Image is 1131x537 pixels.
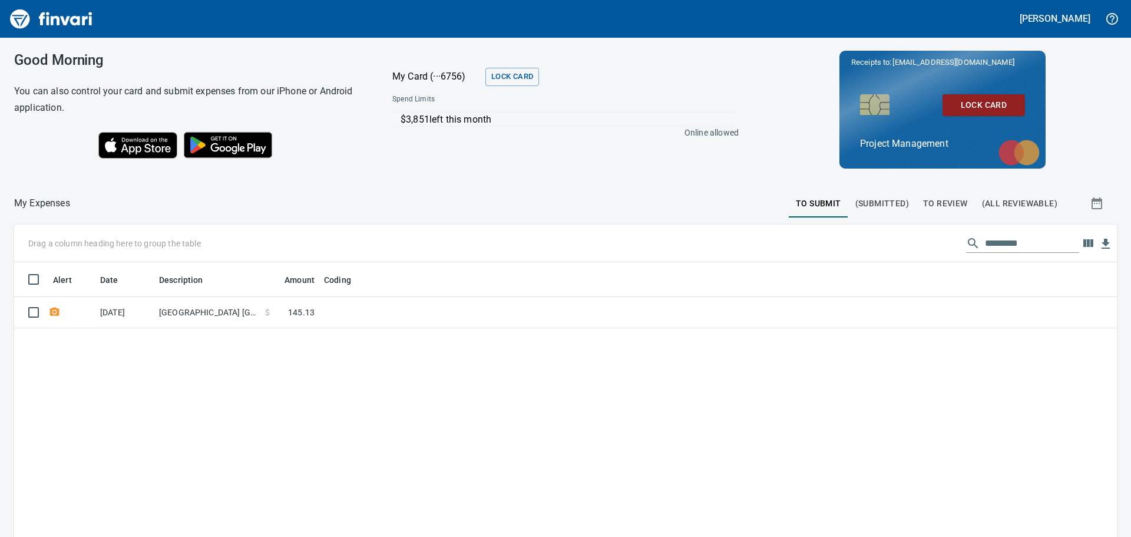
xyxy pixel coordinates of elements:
[982,196,1057,211] span: (All Reviewable)
[14,52,363,68] h3: Good Morning
[14,83,363,116] h6: You can also control your card and submit expenses from our iPhone or Android application.
[288,307,315,318] span: 145.13
[1020,12,1090,25] h5: [PERSON_NAME]
[401,113,733,127] p: $3,851 left this month
[491,70,533,84] span: Lock Card
[159,273,219,287] span: Description
[28,238,201,249] p: Drag a column heading here to group the table
[1079,189,1117,218] button: Show transactions within a particular date range
[53,273,87,287] span: Alert
[952,98,1016,113] span: Lock Card
[154,297,260,328] td: [GEOGRAPHIC_DATA] [GEOGRAPHIC_DATA] [GEOGRAPHIC_DATA]
[53,273,72,287] span: Alert
[7,5,95,33] img: Finvari
[48,308,61,316] span: Receipt Required
[14,196,70,210] p: My Expenses
[100,273,118,287] span: Date
[95,297,154,328] td: [DATE]
[1017,9,1093,28] button: [PERSON_NAME]
[855,196,909,211] span: (Submitted)
[392,94,586,106] span: Spend Limits
[159,273,203,287] span: Description
[1079,235,1097,252] button: Choose columns to display
[993,134,1046,172] img: mastercard.svg
[1097,235,1115,253] button: Download Table
[796,196,841,211] span: To Submit
[851,57,1034,68] p: Receipts to:
[285,273,315,287] span: Amount
[923,196,968,211] span: To Review
[269,273,315,287] span: Amount
[891,57,1015,68] span: [EMAIL_ADDRESS][DOMAIN_NAME]
[100,273,134,287] span: Date
[392,70,481,84] p: My Card (···6756)
[860,137,1025,151] p: Project Management
[324,273,366,287] span: Coding
[265,307,270,318] span: $
[485,68,539,86] button: Lock Card
[383,127,739,139] p: Online allowed
[14,196,70,210] nav: breadcrumb
[177,126,279,164] img: Get it on Google Play
[324,273,351,287] span: Coding
[98,132,177,159] img: Download on the App Store
[943,94,1025,116] button: Lock Card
